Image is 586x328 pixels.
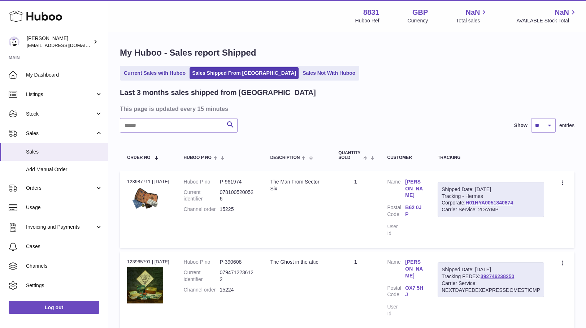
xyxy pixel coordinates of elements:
[442,186,540,193] div: Shipped Date: [DATE]
[363,8,379,17] strong: 8831
[300,67,358,79] a: Sales Not With Huboo
[405,204,423,218] a: B62 0JP
[26,204,103,211] span: Usage
[387,259,405,281] dt: Name
[387,223,405,237] dt: User Id
[270,178,324,192] div: The Man From Sector Six
[438,262,544,298] div: Tracking FEDEX:
[408,17,428,24] div: Currency
[514,122,528,129] label: Show
[26,72,103,78] span: My Dashboard
[184,178,220,185] dt: Huboo P no
[26,166,103,173] span: Add Manual Order
[387,155,423,160] div: Customer
[355,17,379,24] div: Huboo Ref
[26,91,95,98] span: Listings
[387,303,405,317] dt: User Id
[555,8,569,17] span: NaN
[465,8,480,17] span: NaN
[190,67,299,79] a: Sales Shipped From [GEOGRAPHIC_DATA]
[120,105,573,113] h3: This page is updated every 15 minutes
[442,280,540,294] div: Carrier Service: NEXTDAYFEDEXEXPRESSDOMESTICMP
[26,185,95,191] span: Orders
[338,151,361,160] span: Quantity Sold
[456,17,488,24] span: Total sales
[438,182,544,217] div: Tracking - Hermes Corporate:
[220,189,256,203] dd: 0781005200526
[9,301,99,314] a: Log out
[26,243,103,250] span: Cases
[127,155,151,160] span: Order No
[120,47,574,59] h1: My Huboo - Sales report Shipped
[387,285,405,300] dt: Postal Code
[220,206,256,213] dd: 15225
[184,259,220,266] dt: Huboo P no
[465,200,513,206] a: H01HYA0051840674
[9,36,19,47] img: rob@themysteryagency.com
[127,259,169,265] div: 123965791 | [DATE]
[220,259,256,266] dd: P-390608
[405,178,423,199] a: [PERSON_NAME]
[456,8,488,24] a: NaN Total sales
[26,282,103,289] span: Settings
[559,122,574,129] span: entries
[331,251,380,328] td: 1
[220,178,256,185] dd: P-961974
[26,224,95,230] span: Invoicing and Payments
[405,259,423,279] a: [PERSON_NAME]
[120,88,316,98] h2: Last 3 months sales shipped from [GEOGRAPHIC_DATA]
[121,67,188,79] a: Current Sales with Huboo
[270,259,324,266] div: The Ghost in the attic
[184,155,212,160] span: Huboo P no
[220,286,256,293] dd: 15224
[405,285,423,298] a: OX7 5HJ
[442,206,540,213] div: Carrier Service: 2DAYMP
[184,206,220,213] dt: Channel order
[220,269,256,283] dd: 0794712236122
[516,8,577,24] a: NaN AVAILABLE Stock Total
[184,189,220,203] dt: Current identifier
[26,130,95,137] span: Sales
[127,178,169,185] div: 123987711 | [DATE]
[438,155,544,160] div: Tracking
[26,148,103,155] span: Sales
[26,111,95,117] span: Stock
[184,269,220,283] dt: Current identifier
[442,266,540,273] div: Shipped Date: [DATE]
[127,187,163,211] img: DSC00255.png
[481,273,514,279] a: 392746238250
[27,35,92,49] div: [PERSON_NAME]
[184,286,220,293] dt: Channel order
[127,267,163,303] img: 1640118029.jpg
[516,17,577,24] span: AVAILABLE Stock Total
[412,8,428,17] strong: GBP
[331,171,380,248] td: 1
[387,204,405,220] dt: Postal Code
[26,263,103,269] span: Channels
[27,42,106,48] span: [EMAIL_ADDRESS][DOMAIN_NAME]
[387,178,405,201] dt: Name
[270,155,300,160] span: Description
